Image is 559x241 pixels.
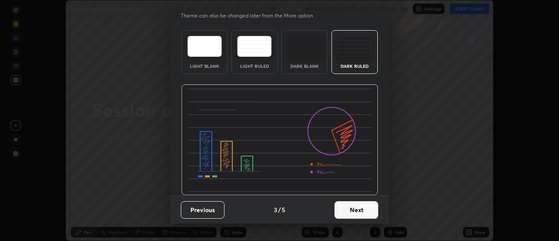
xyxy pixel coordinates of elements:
img: lightTheme.e5ed3b09.svg [187,36,222,57]
p: Theme can also be changed later from the More option [181,12,322,20]
h4: / [278,205,281,214]
h4: 3 [274,205,277,214]
div: Light Ruled [237,64,272,68]
img: darkTheme.f0cc69e5.svg [287,36,322,57]
img: lightRuledTheme.5fabf969.svg [237,36,272,57]
div: Dark Blank [287,64,322,68]
h4: 5 [282,205,285,214]
button: Previous [181,201,224,219]
img: darkRuledThemeBanner.864f114c.svg [181,84,378,196]
div: Light Blank [187,64,222,68]
button: Next [335,201,378,219]
div: Dark Ruled [337,64,372,68]
img: darkRuledTheme.de295e13.svg [337,36,372,57]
